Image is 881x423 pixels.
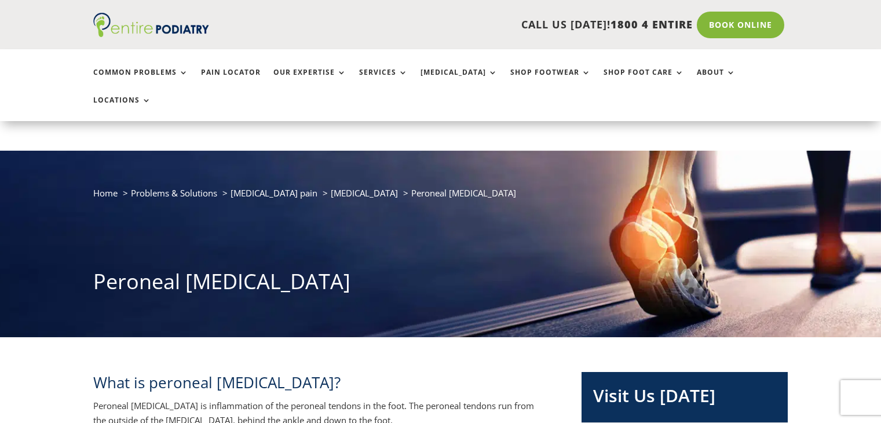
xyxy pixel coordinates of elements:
a: Entire Podiatry [93,28,209,39]
p: CALL US [DATE]! [254,17,693,32]
h2: What is peroneal [MEDICAL_DATA]? [93,372,544,399]
span: 1800 4 ENTIRE [611,17,693,31]
a: Our Expertise [273,68,346,93]
a: [MEDICAL_DATA] [421,68,498,93]
h2: Visit Us [DATE] [593,384,776,414]
h1: Peroneal [MEDICAL_DATA] [93,267,788,302]
img: logo (1) [93,13,209,37]
a: Pain Locator [201,68,261,93]
a: About [697,68,736,93]
a: Home [93,187,118,199]
a: Shop Footwear [510,68,591,93]
a: [MEDICAL_DATA] pain [231,187,317,199]
a: Common Problems [93,68,188,93]
a: Services [359,68,408,93]
a: [MEDICAL_DATA] [331,187,398,199]
nav: breadcrumb [93,185,788,209]
a: Problems & Solutions [131,187,217,199]
a: Shop Foot Care [604,68,684,93]
a: Book Online [697,12,784,38]
span: Peroneal [MEDICAL_DATA] [411,187,516,199]
a: Locations [93,96,151,121]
